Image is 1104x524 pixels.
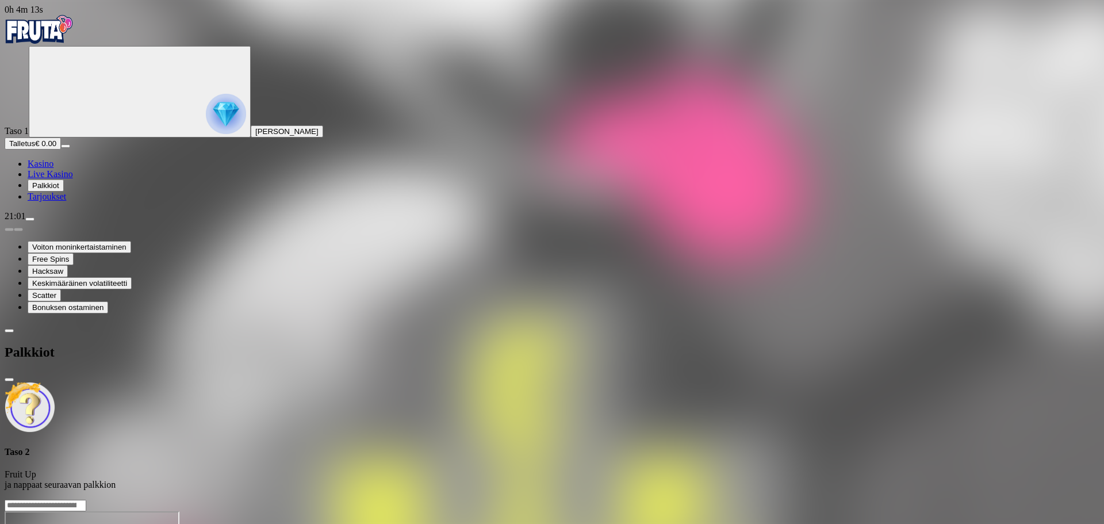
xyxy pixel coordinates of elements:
[32,303,103,312] span: Bonuksen ostaminen
[5,5,43,14] span: user session time
[28,253,74,265] button: Free Spins
[5,382,55,433] img: Unlock reward icon
[28,179,64,192] button: Palkkiot
[28,159,53,169] a: Kasino
[28,192,66,201] a: Tarjoukset
[28,277,132,289] button: Keskimääräinen volatiliteetti
[32,181,59,190] span: Palkkiot
[32,279,127,288] span: Keskimääräinen volatiliteetti
[5,15,1099,202] nav: Primary
[32,243,126,251] span: Voiton moninkertaistaminen
[5,137,61,150] button: Talletusplus icon€ 0.00
[5,228,14,231] button: prev slide
[251,125,323,137] button: [PERSON_NAME]
[14,228,23,231] button: next slide
[5,345,1099,360] h2: Palkkiot
[5,36,74,45] a: Fruta
[5,211,25,221] span: 21:01
[5,378,14,381] button: close
[32,255,69,263] span: Free Spins
[29,46,251,137] button: reward progress
[61,144,70,148] button: menu
[5,469,1099,490] p: Fruit Up ja nappaat seuraavan palkkion
[32,267,63,276] span: Hacksaw
[28,241,131,253] button: Voiton moninkertaistaminen
[206,94,246,134] img: reward progress
[28,289,61,301] button: Scatter
[28,301,108,313] button: Bonuksen ostaminen
[35,139,56,148] span: € 0.00
[5,126,29,136] span: Taso 1
[25,217,34,221] button: menu
[28,265,68,277] button: Hacksaw
[5,159,1099,202] nav: Main menu
[32,291,56,300] span: Scatter
[28,169,73,179] a: Live Kasino
[5,15,74,44] img: Fruta
[5,329,14,332] button: chevron-left icon
[5,500,86,511] input: Search
[255,127,319,136] span: [PERSON_NAME]
[5,447,1099,457] h4: Taso 2
[9,139,35,148] span: Talletus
